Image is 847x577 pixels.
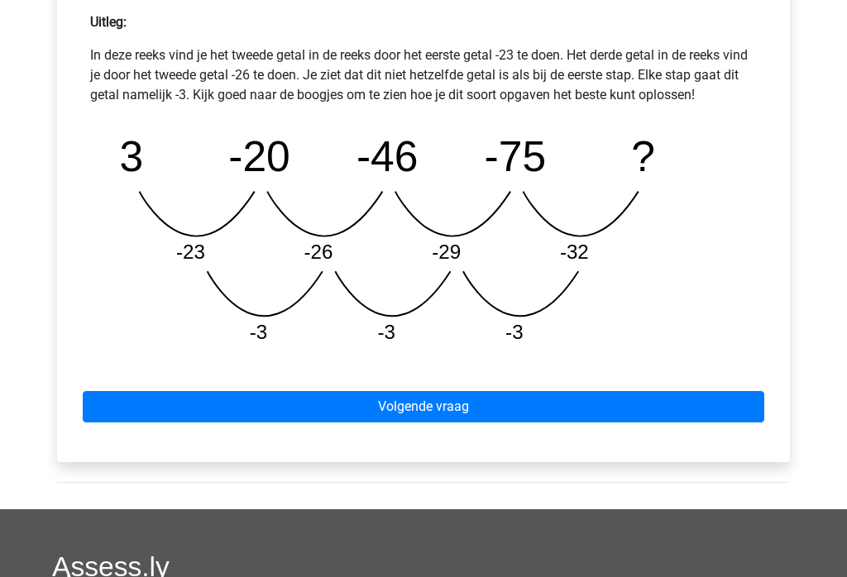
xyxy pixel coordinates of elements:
[250,322,268,344] tspan: -3
[90,46,757,106] p: In deze reeks vind je het tweede getal in de reeks door het eerste getal -23 te doen. Het derde g...
[485,133,547,181] tspan: -75
[560,241,589,264] tspan: -32
[228,133,290,181] tspan: -20
[90,15,127,31] strong: Uitleg:
[506,322,524,344] tspan: -3
[83,392,764,423] a: Volgende vraag
[433,241,462,264] tspan: -29
[176,241,205,264] tspan: -23
[304,241,333,264] tspan: -26
[378,322,396,344] tspan: -3
[632,133,656,181] tspan: ?
[120,133,144,181] tspan: 3
[357,133,419,181] tspan: -46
